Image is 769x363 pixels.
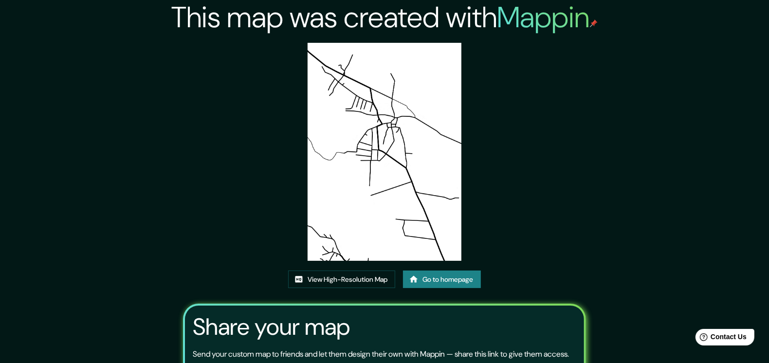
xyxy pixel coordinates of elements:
p: Send your custom map to friends and let them design their own with Mappin — share this link to gi... [193,348,569,360]
a: View High-Resolution Map [288,271,395,289]
iframe: Help widget launcher [682,325,758,352]
h3: Share your map [193,313,350,341]
a: Go to homepage [403,271,481,289]
img: created-map [308,43,461,261]
img: mappin-pin [590,19,598,27]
